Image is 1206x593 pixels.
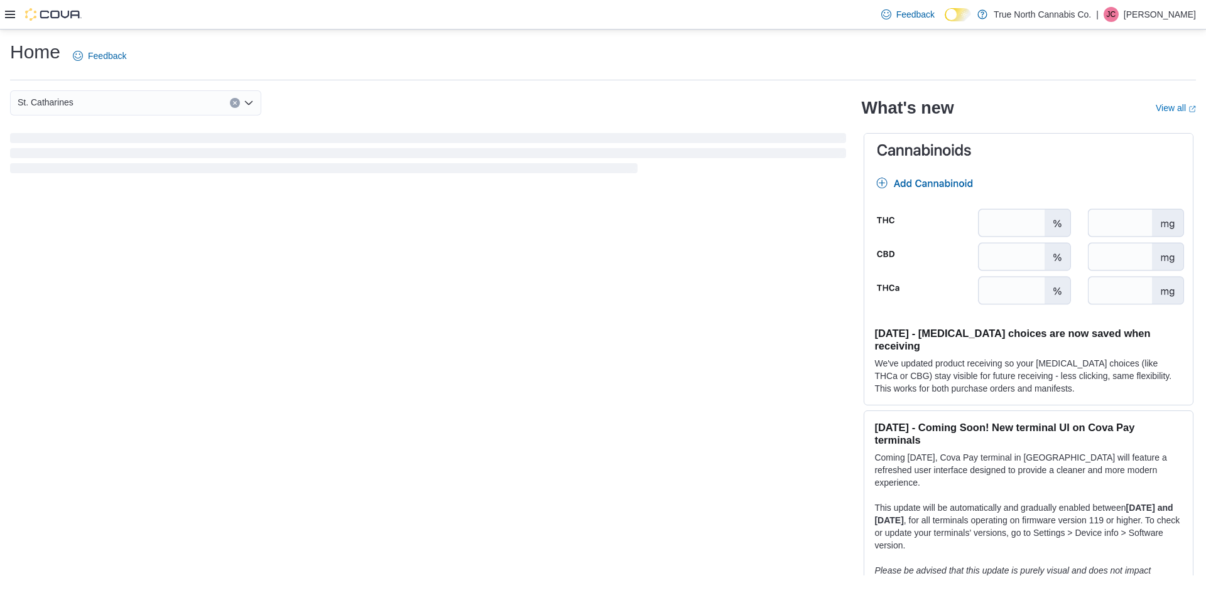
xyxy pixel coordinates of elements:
span: Loading [10,136,846,176]
div: Jessie Clark [1104,7,1119,22]
strong: [DATE] and [DATE] [874,503,1173,525]
a: Feedback [876,2,940,27]
svg: External link [1188,105,1196,113]
input: Dark Mode [945,8,971,21]
button: Clear input [230,98,240,108]
p: True North Cannabis Co. [994,7,1091,22]
h1: Home [10,40,60,65]
p: This update will be automatically and gradually enabled between , for all terminals operating on ... [874,501,1183,552]
a: Feedback [68,43,131,68]
h3: [DATE] - [MEDICAL_DATA] choices are now saved when receiving [874,327,1183,352]
em: Please be advised that this update is purely visual and does not impact payment functionality. [874,565,1151,588]
h2: What's new [861,98,953,118]
button: Open list of options [244,98,254,108]
p: We've updated product receiving so your [MEDICAL_DATA] choices (like THCa or CBG) stay visible fo... [874,357,1183,395]
p: [PERSON_NAME] [1124,7,1196,22]
span: St. Catharines [18,95,73,110]
span: Feedback [88,50,126,62]
a: View allExternal link [1156,103,1196,113]
span: Feedback [896,8,935,21]
h3: [DATE] - Coming Soon! New terminal UI on Cova Pay terminals [874,421,1183,446]
span: Dark Mode [945,21,945,22]
span: JC [1107,7,1116,22]
p: Coming [DATE], Cova Pay terminal in [GEOGRAPHIC_DATA] will feature a refreshed user interface des... [874,451,1183,489]
p: | [1096,7,1099,22]
img: Cova [25,8,82,21]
